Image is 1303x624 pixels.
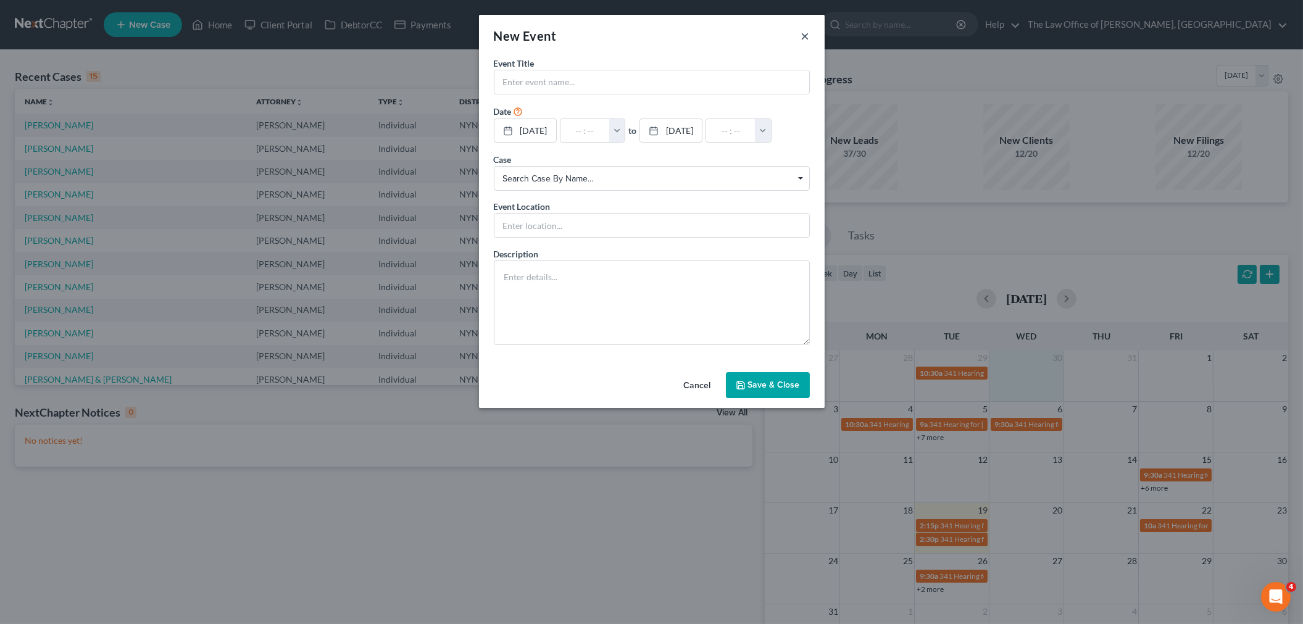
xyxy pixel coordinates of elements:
[494,166,810,191] span: Select box activate
[494,153,512,166] label: Case
[494,70,809,94] input: Enter event name...
[706,119,756,143] input: -- : --
[494,248,539,260] label: Description
[1286,582,1296,592] span: 4
[503,172,801,185] span: Search case by name...
[801,28,810,43] button: ×
[494,105,512,118] label: Date
[494,28,557,43] span: New Event
[494,119,556,143] a: [DATE]
[494,200,551,213] label: Event Location
[674,373,721,398] button: Cancel
[640,119,702,143] a: [DATE]
[494,58,535,69] span: Event Title
[494,214,809,237] input: Enter location...
[628,124,636,137] label: to
[560,119,610,143] input: -- : --
[726,372,810,398] button: Save & Close
[1261,582,1291,612] iframe: Intercom live chat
